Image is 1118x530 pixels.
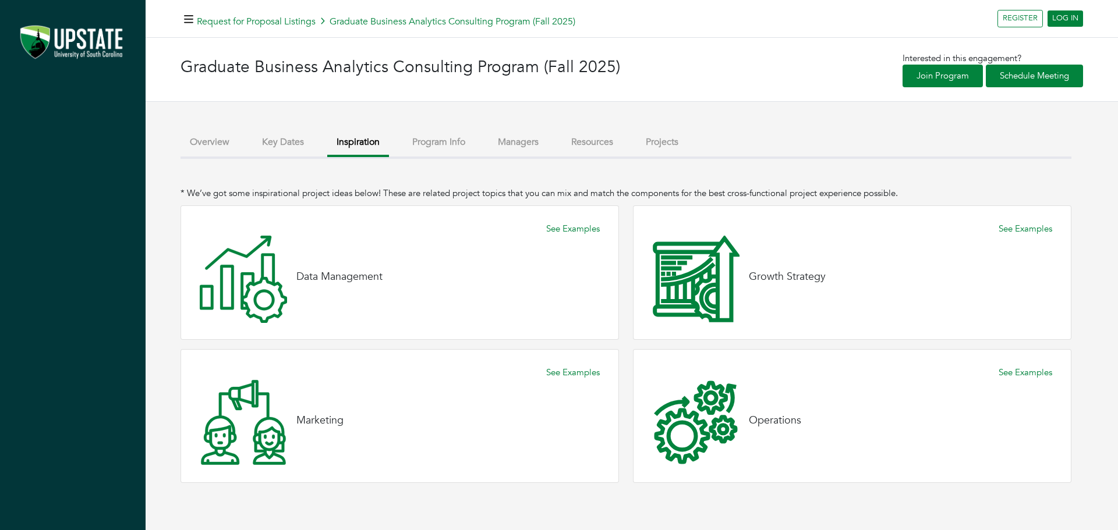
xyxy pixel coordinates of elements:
a: See Examples [546,366,600,379]
button: Projects [636,130,688,155]
h3: Graduate Business Analytics Consulting Program (Fall 2025) [181,58,632,77]
a: Schedule Meeting [986,65,1083,87]
button: Resources [562,130,622,155]
button: Key Dates [253,130,313,155]
h4: Operations [749,414,801,427]
button: Managers [489,130,548,155]
button: Overview [181,130,239,155]
h4: Growth Strategy [749,271,826,283]
a: See Examples [999,222,1052,236]
h5: Graduate Business Analytics Consulting Program (Fall 2025) [197,16,575,27]
button: Inspiration [327,130,389,157]
a: See Examples [999,366,1052,379]
h4: Marketing [296,414,344,427]
img: Screenshot%202024-05-21%20at%2011.01.47%E2%80%AFAM.png [12,20,134,66]
button: Program Info [403,130,475,155]
a: REGISTER [997,10,1043,27]
a: LOG IN [1048,10,1083,27]
a: Request for Proposal Listings [197,15,316,28]
a: Join Program [903,65,983,87]
h4: Data Management [296,271,383,283]
p: Interested in this engagement? [903,52,1083,65]
p: * We’ve got some inspirational project ideas below! These are related project topics that you can... [181,187,1071,200]
a: See Examples [546,222,600,236]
